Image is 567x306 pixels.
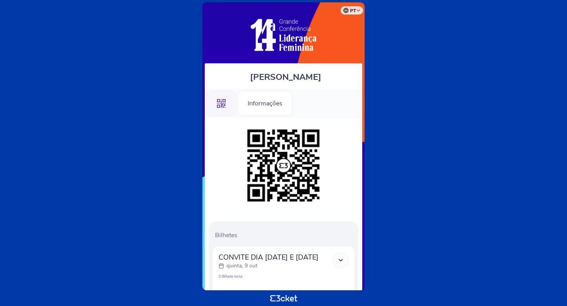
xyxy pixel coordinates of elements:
[243,10,324,59] img: 14.ª Grande Conferência Liderança Feminina
[215,231,355,240] p: Bilhetes
[237,98,293,107] a: Informações
[219,253,319,262] span: CONVITE DIA [DATE] E [DATE]
[243,125,324,206] img: 9e2d98990d7348fda9c7b654bd72dc98.png
[250,71,321,83] span: [PERSON_NAME]
[226,262,258,270] p: quinta, 9 out
[219,274,348,279] p: O Bilhete inclui:
[237,91,293,116] div: Informações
